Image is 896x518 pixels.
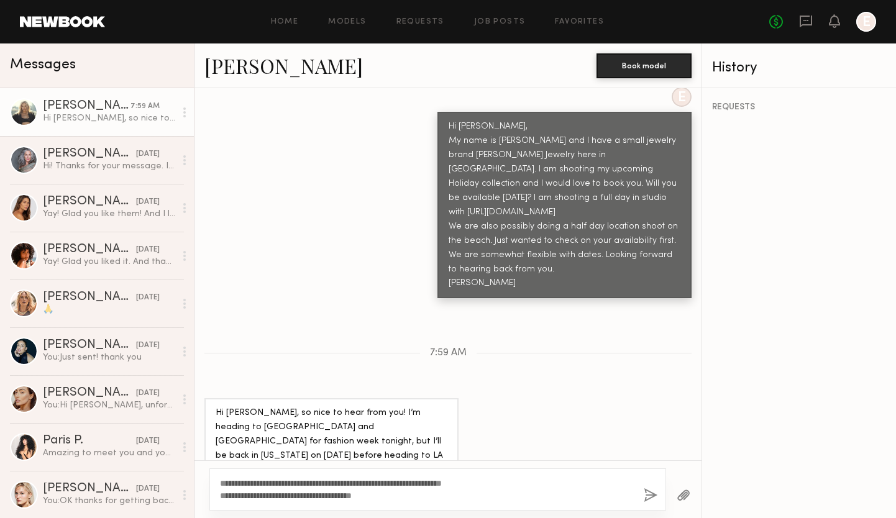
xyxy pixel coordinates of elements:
[136,148,160,160] div: [DATE]
[136,196,160,208] div: [DATE]
[130,101,160,112] div: 7:59 AM
[43,304,175,316] div: 🙏
[43,208,175,220] div: Yay! Glad you like them! And I love the jewelry, thank you so much!!🙏🏼
[43,291,136,304] div: [PERSON_NAME]
[328,18,366,26] a: Models
[43,435,136,447] div: Paris P.
[136,292,160,304] div: [DATE]
[712,103,886,112] div: REQUESTS
[43,339,136,352] div: [PERSON_NAME]
[136,388,160,399] div: [DATE]
[10,58,76,72] span: Messages
[271,18,299,26] a: Home
[43,100,130,112] div: [PERSON_NAME]
[597,53,692,78] button: Book model
[43,495,175,507] div: You: OK thanks for getting back to me! I'm trying to coordinate a small shoot in the next 2 weeks...
[396,18,444,26] a: Requests
[204,52,363,79] a: [PERSON_NAME]
[449,120,680,291] div: Hi [PERSON_NAME], My name is [PERSON_NAME] and I have a small jewelry brand [PERSON_NAME] Jewelry...
[856,12,876,32] a: E
[43,387,136,399] div: [PERSON_NAME]
[43,352,175,363] div: You: Just sent! thank you
[43,112,175,124] div: Hi [PERSON_NAME], so nice to hear from you! I’m heading to [GEOGRAPHIC_DATA] and [GEOGRAPHIC_DATA...
[597,60,692,70] a: Book model
[43,483,136,495] div: [PERSON_NAME]
[712,61,886,75] div: History
[43,399,175,411] div: You: Hi [PERSON_NAME], unfortunately I am a one woman business and I have to stick to a budget fo...
[43,160,175,172] div: Hi! Thanks for your message. I sure hope you are feeling better. Please keep me mind for future c...
[43,447,175,459] div: Amazing to meet you and your team! Had such a fun shoot! Can’t wait to see the final images!!
[43,243,136,256] div: [PERSON_NAME]
[43,196,136,208] div: [PERSON_NAME]
[555,18,604,26] a: Favorites
[430,348,467,358] span: 7:59 AM
[43,148,136,160] div: [PERSON_NAME]
[136,483,160,495] div: [DATE]
[136,340,160,352] div: [DATE]
[136,244,160,256] div: [DATE]
[136,435,160,447] div: [DATE]
[474,18,526,26] a: Job Posts
[43,256,175,268] div: Yay! Glad you liked it. And thank you! :)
